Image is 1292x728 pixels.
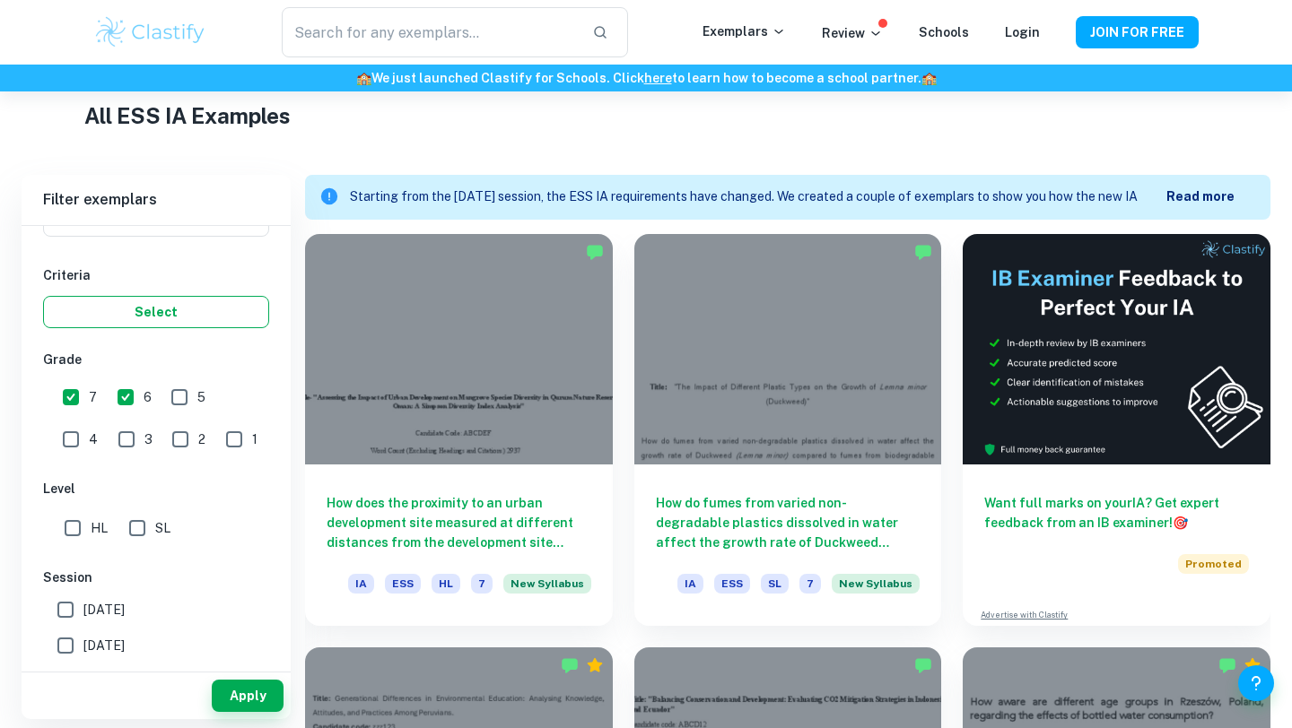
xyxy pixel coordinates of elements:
[677,574,703,594] span: IA
[1238,665,1274,701] button: Help and Feedback
[144,387,152,407] span: 6
[714,574,750,594] span: ESS
[432,574,460,594] span: HL
[43,568,269,587] h6: Session
[1178,554,1249,574] span: Promoted
[43,350,269,369] h6: Grade
[1076,16,1199,48] button: JOIN FOR FREE
[93,14,207,50] img: Clastify logo
[963,234,1270,626] a: Want full marks on yourIA? Get expert feedback from an IB examiner!PromotedAdvertise with Clastify
[83,636,125,655] span: [DATE]
[212,680,284,712] button: Apply
[305,234,613,626] a: How does the proximity to an urban development site measured at different distances from the deve...
[471,574,493,594] span: 7
[799,574,821,594] span: 7
[1166,189,1235,204] b: Read more
[144,429,153,449] span: 3
[350,187,1166,207] p: Starting from the [DATE] session, the ESS IA requirements have changed. We created a couple of ex...
[252,429,258,449] span: 1
[4,68,1288,88] h6: We just launched Clastify for Schools. Click to learn how to become a school partner.
[981,609,1068,621] a: Advertise with Clastify
[385,574,421,594] span: ESS
[914,243,932,261] img: Marked
[822,23,883,43] p: Review
[282,7,578,57] input: Search for any exemplars...
[656,493,921,552] h6: How do fumes from varied non-degradable plastics dissolved in water affect the growth rate of Duc...
[348,574,374,594] span: IA
[155,518,170,538] span: SL
[503,574,591,604] div: Starting from the May 2026 session, the ESS IA requirements have changed. We created this exempla...
[22,175,291,225] h6: Filter exemplars
[503,574,591,594] span: New Syllabus
[91,518,108,538] span: HL
[1005,25,1040,39] a: Login
[703,22,786,41] p: Exemplars
[761,574,789,594] span: SL
[43,265,269,285] h6: Criteria
[561,656,579,674] img: Marked
[832,574,920,594] span: New Syllabus
[1244,656,1261,674] div: Premium
[1218,656,1236,674] img: Marked
[84,100,1209,132] h1: All ESS IA Examples
[963,234,1270,464] img: Thumbnail
[43,296,269,328] button: Select
[89,387,97,407] span: 7
[198,429,205,449] span: 2
[197,387,205,407] span: 5
[921,71,937,85] span: 🏫
[914,656,932,674] img: Marked
[586,243,604,261] img: Marked
[832,574,920,604] div: Starting from the May 2026 session, the ESS IA requirements have changed. We created this exempla...
[83,600,125,620] span: [DATE]
[919,25,969,39] a: Schools
[1173,516,1188,530] span: 🎯
[327,493,591,552] h6: How does the proximity to an urban development site measured at different distances from the deve...
[586,656,604,674] div: Premium
[644,71,672,85] a: here
[43,479,269,498] h6: Level
[984,493,1249,533] h6: Want full marks on your IA ? Get expert feedback from an IB examiner!
[89,429,98,449] span: 4
[634,234,942,626] a: How do fumes from varied non-degradable plastics dissolved in water affect the growth rate of Duc...
[356,71,371,85] span: 🏫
